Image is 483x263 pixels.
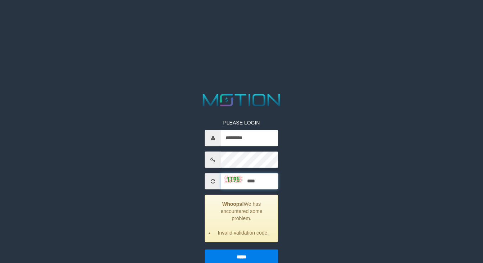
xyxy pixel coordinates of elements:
img: captcha [225,176,243,183]
img: MOTION_logo.png [199,92,284,108]
p: PLEASE LOGIN [205,119,278,126]
strong: Whoops! [222,201,244,207]
li: Invalid validation code. [214,229,273,236]
div: We has encountered some problem. [205,195,278,242]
